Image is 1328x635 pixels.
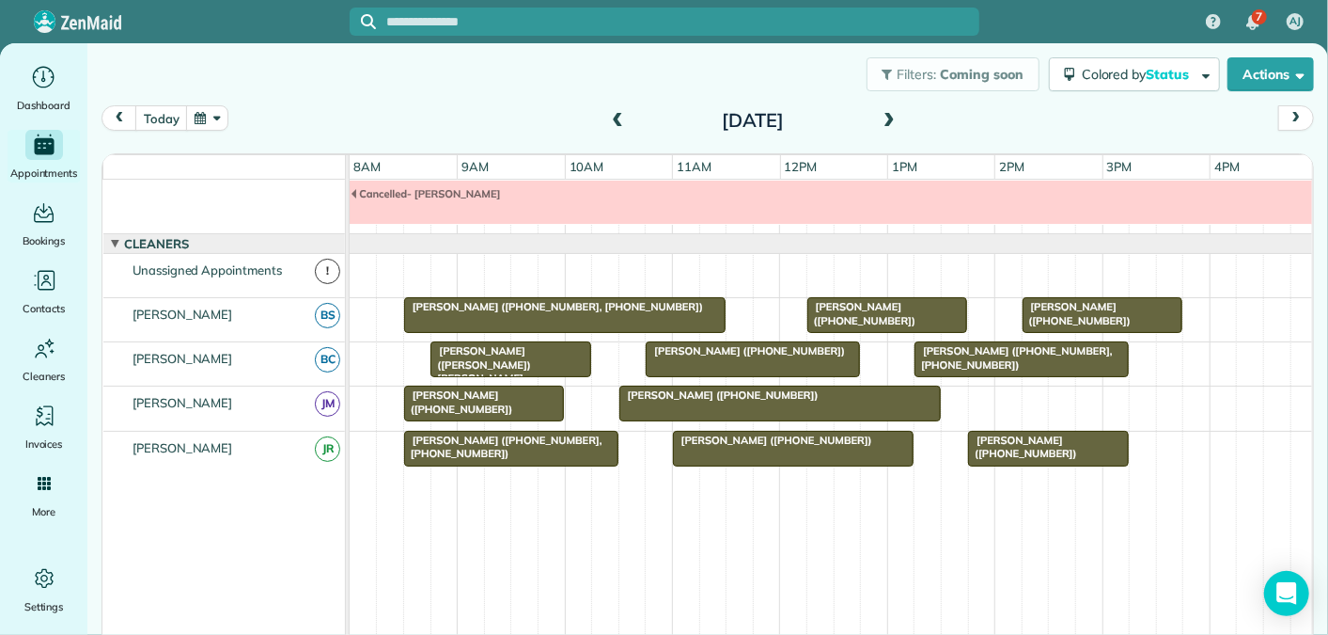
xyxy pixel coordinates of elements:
[129,262,286,278] span: Unassigned Appointments
[350,159,384,174] span: 8am
[8,130,80,183] a: Appointments
[315,259,340,284] span: !
[403,389,513,415] span: [PERSON_NAME] ([PHONE_NUMBER])
[458,159,492,174] span: 9am
[430,344,538,411] span: [PERSON_NAME] ([PERSON_NAME]) [PERSON_NAME] ([PHONE_NUMBER], [PHONE_NUMBER])
[1211,159,1243,174] span: 4pm
[23,299,65,318] span: Contacts
[618,389,820,402] span: [PERSON_NAME] ([PHONE_NUMBER])
[673,159,715,174] span: 11am
[914,344,1113,371] span: [PERSON_NAME] ([PHONE_NUMBER], [PHONE_NUMBER])
[1256,9,1262,24] span: 7
[8,265,80,318] a: Contacts
[566,159,608,174] span: 10am
[135,105,187,131] button: today
[129,351,237,366] span: [PERSON_NAME]
[1147,66,1193,83] span: Status
[350,14,376,29] button: Focus search
[102,105,137,131] button: prev
[8,401,80,453] a: Invoices
[8,62,80,115] a: Dashboard
[1289,14,1301,29] span: AJ
[17,96,70,115] span: Dashboard
[898,66,937,83] span: Filters:
[25,435,63,453] span: Invoices
[1227,57,1314,91] button: Actions
[32,502,55,521] span: More
[781,159,821,174] span: 12pm
[635,110,870,131] h2: [DATE]
[350,187,501,200] span: Cancelled- [PERSON_NAME]
[23,367,65,386] span: Cleaners
[8,198,80,250] a: Bookings
[1049,57,1220,91] button: Colored byStatus
[120,236,193,251] span: Cleaners
[8,564,80,616] a: Settings
[129,440,237,455] span: [PERSON_NAME]
[645,344,846,357] span: [PERSON_NAME] ([PHONE_NUMBER])
[24,597,64,616] span: Settings
[361,14,376,29] svg: Focus search
[10,164,78,183] span: Appointments
[403,300,704,313] span: [PERSON_NAME] ([PHONE_NUMBER], [PHONE_NUMBER])
[129,395,237,410] span: [PERSON_NAME]
[1082,66,1195,83] span: Colored by
[1264,571,1309,616] div: Open Intercom Messenger
[129,307,237,322] span: [PERSON_NAME]
[806,300,916,326] span: [PERSON_NAME] ([PHONE_NUMBER])
[940,66,1024,83] span: Coming soon
[995,159,1028,174] span: 2pm
[315,303,340,328] span: BS
[1278,105,1314,131] button: next
[8,333,80,386] a: Cleaners
[1233,2,1273,43] div: 7 unread notifications
[315,437,340,462] span: JR
[403,434,602,460] span: [PERSON_NAME] ([PHONE_NUMBER], [PHONE_NUMBER])
[315,391,340,417] span: JM
[672,434,873,447] span: [PERSON_NAME] ([PHONE_NUMBER])
[1103,159,1136,174] span: 3pm
[888,159,921,174] span: 1pm
[967,434,1077,460] span: [PERSON_NAME] ([PHONE_NUMBER])
[315,347,340,373] span: BC
[1022,300,1132,326] span: [PERSON_NAME] ([PHONE_NUMBER])
[23,231,66,250] span: Bookings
